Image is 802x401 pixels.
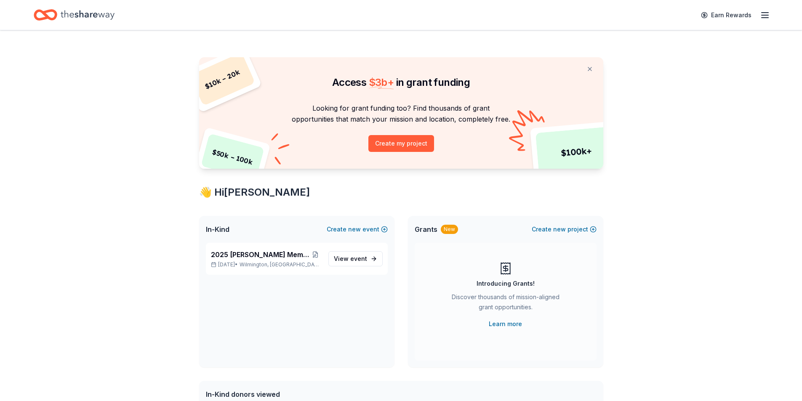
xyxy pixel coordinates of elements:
div: New [441,225,458,234]
span: In-Kind [206,224,229,234]
a: Earn Rewards [696,8,757,23]
button: Createnewevent [327,224,388,234]
div: $ 10k – 20k [189,52,255,106]
span: Access in grant funding [332,76,470,88]
span: View [334,254,367,264]
span: Grants [415,224,437,234]
a: View event [328,251,383,266]
p: [DATE] • [211,261,322,268]
span: 2025 [PERSON_NAME] Memorial Classic [211,250,309,260]
div: Introducing Grants! [477,279,535,289]
div: In-Kind donors viewed [206,389,395,399]
button: Create my project [368,135,434,152]
span: $ 3b + [369,76,394,88]
span: new [553,224,566,234]
a: Home [34,5,115,25]
button: Createnewproject [532,224,597,234]
a: Learn more [489,319,522,329]
span: event [350,255,367,262]
span: new [348,224,361,234]
span: Wilmington, [GEOGRAPHIC_DATA] [240,261,321,268]
div: 👋 Hi [PERSON_NAME] [199,186,603,199]
div: Discover thousands of mission-aligned grant opportunities. [448,292,563,316]
p: Looking for grant funding too? Find thousands of grant opportunities that match your mission and ... [209,103,593,125]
